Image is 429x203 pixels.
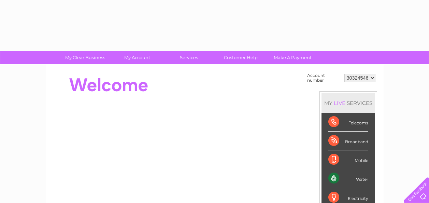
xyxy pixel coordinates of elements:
div: LIVE [332,100,347,106]
div: MY SERVICES [321,93,375,113]
a: Services [161,51,217,64]
div: Broadband [328,132,368,150]
a: Customer Help [213,51,269,64]
a: Make A Payment [264,51,321,64]
td: Account number [305,71,343,84]
div: Water [328,169,368,188]
a: My Clear Business [57,51,113,64]
div: Telecoms [328,113,368,132]
div: Mobile [328,150,368,169]
a: My Account [109,51,165,64]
